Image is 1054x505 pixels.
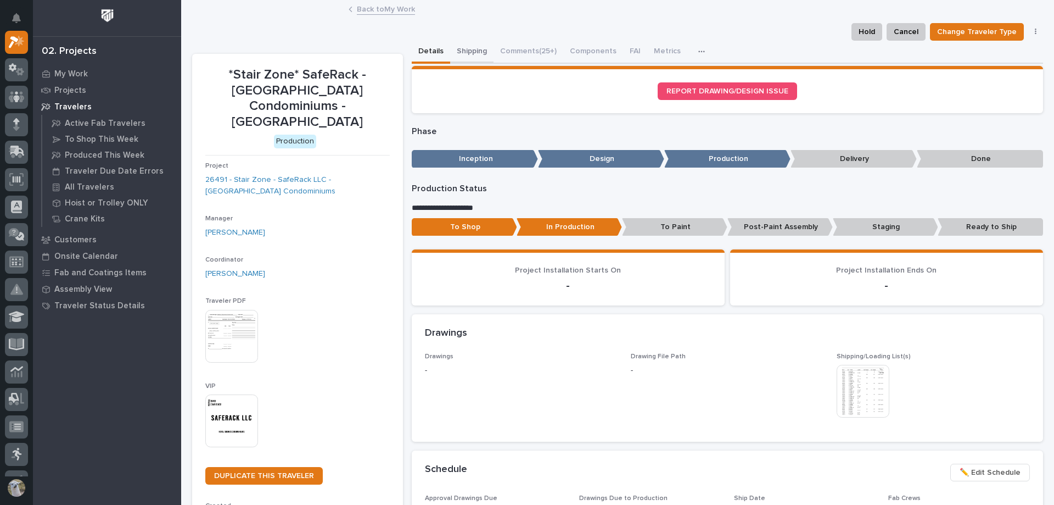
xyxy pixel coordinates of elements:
p: In Production [517,218,622,236]
p: Traveler Due Date Errors [65,167,164,176]
p: Crane Kits [65,214,105,224]
p: Inception [412,150,538,168]
p: Hoist or Trolley ONLY [65,198,148,208]
p: Onsite Calendar [54,252,118,262]
button: Change Traveler Type [930,23,1024,41]
p: Assembly View [54,285,112,295]
a: My Work [33,65,181,82]
a: Traveler Due Date Errors [42,163,181,179]
p: Ready to Ship [938,218,1043,236]
span: ✏️ Edit Schedule [960,466,1021,479]
a: Assembly View [33,281,181,297]
p: Traveler Status Details [54,301,145,311]
a: Fab and Coatings Items [33,264,181,281]
span: Approval Drawings Due [425,495,497,502]
a: Back toMy Work [357,2,415,15]
a: Travelers [33,98,181,115]
p: *Stair Zone* SafeRack - [GEOGRAPHIC_DATA] Condominiums - [GEOGRAPHIC_DATA] [205,67,390,130]
span: Drawings Due to Production [579,495,668,502]
a: Hoist or Trolley ONLY [42,195,181,210]
p: To Paint [622,218,727,236]
button: FAI [623,41,647,64]
button: Notifications [5,7,28,30]
p: Staging [833,218,938,236]
a: Traveler Status Details [33,297,181,314]
p: Done [917,150,1043,168]
p: Post-Paint Assembly [727,218,833,236]
p: Production Status [412,184,1044,194]
span: Drawing File Path [631,353,686,360]
button: Shipping [450,41,494,64]
button: Components [563,41,623,64]
a: Active Fab Travelers [42,115,181,131]
p: Travelers [54,102,92,112]
p: My Work [54,69,88,79]
a: REPORT DRAWING/DESIGN ISSUE [658,82,797,100]
a: Projects [33,82,181,98]
p: To Shop [412,218,517,236]
p: To Shop This Week [65,135,138,145]
a: Onsite Calendar [33,248,181,264]
a: Customers [33,231,181,248]
a: To Shop This Week [42,131,181,147]
button: Cancel [887,23,926,41]
span: Project Installation Starts On [515,267,621,274]
h2: Drawings [425,328,467,340]
span: Project Installation Ends On [836,267,937,274]
div: 02. Projects [42,46,97,58]
h2: Schedule [425,464,467,476]
span: Ship Date [734,495,765,502]
p: Production [664,150,790,168]
a: 26491 - Stair Zone - SafeRack LLC - [GEOGRAPHIC_DATA] Condominiums [205,174,390,197]
span: REPORT DRAWING/DESIGN ISSUE [666,87,788,95]
a: [PERSON_NAME] [205,227,265,238]
span: VIP [205,383,216,390]
span: Cancel [894,25,918,38]
span: Change Traveler Type [937,25,1017,38]
div: Production [274,135,316,148]
button: users-avatar [5,476,28,500]
p: Design [538,150,664,168]
p: Fab and Coatings Items [54,268,147,278]
p: - [425,279,711,292]
img: Workspace Logo [97,5,117,26]
button: Comments (25+) [494,41,563,64]
a: Produced This Week [42,147,181,163]
button: Hold [851,23,882,41]
span: Coordinator [205,257,243,263]
p: Phase [412,126,1044,137]
span: Fab Crews [888,495,921,502]
button: ✏️ Edit Schedule [950,464,1030,481]
p: Active Fab Travelers [65,119,145,129]
p: - [743,279,1030,292]
a: [PERSON_NAME] [205,268,265,280]
span: DUPLICATE THIS TRAVELER [214,472,314,480]
a: Crane Kits [42,211,181,226]
a: All Travelers [42,179,181,195]
span: Shipping/Loading List(s) [837,353,911,360]
span: Manager [205,215,233,222]
p: - [425,365,618,376]
p: - [631,365,633,376]
button: Details [412,41,450,64]
span: Project [205,163,228,169]
p: Produced This Week [65,151,144,160]
p: All Travelers [65,182,114,192]
div: Notifications [14,13,28,31]
span: Drawings [425,353,453,360]
button: Metrics [647,41,687,64]
p: Projects [54,86,86,96]
span: Traveler PDF [205,298,246,304]
p: Delivery [790,150,917,168]
span: Hold [859,25,875,38]
p: Customers [54,235,97,245]
a: DUPLICATE THIS TRAVELER [205,467,323,485]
